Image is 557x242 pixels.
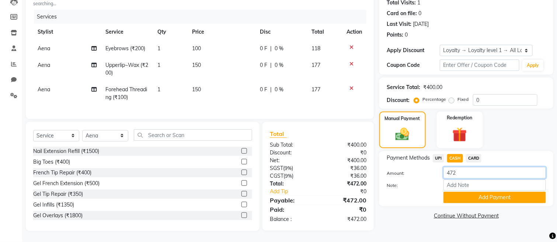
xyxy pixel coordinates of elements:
div: Service Total: [387,83,420,91]
div: Payable: [264,196,318,205]
div: ₹472.00 [318,196,372,205]
span: 0 % [275,45,283,52]
input: Amount [443,167,546,178]
span: Aena [38,62,50,68]
span: 150 [192,86,201,93]
div: ₹400.00 [423,83,442,91]
div: Apply Discount [387,47,440,54]
div: ₹400.00 [318,141,372,149]
input: Add Note [443,180,546,191]
button: Add Payment [443,192,546,203]
span: 177 [311,86,320,93]
button: Apply [522,60,543,71]
span: CARD [466,154,482,163]
th: Stylist [33,24,101,40]
div: Balance : [264,215,318,223]
span: 1 [157,62,160,68]
div: Total: [264,180,318,188]
div: Gel Tip Repair (₹350) [33,190,83,198]
span: CASH [447,154,463,163]
div: Nail Extension Refill (₹1500) [33,147,99,155]
span: Upperlip~Wax (₹200) [105,62,148,76]
span: CGST [270,173,283,179]
span: Total [270,130,287,138]
label: Fixed [457,96,469,103]
div: ₹472.00 [318,180,372,188]
div: ( ) [264,164,318,172]
div: ₹472.00 [318,215,372,223]
div: Sub Total: [264,141,318,149]
th: Action [342,24,366,40]
div: Paid: [264,205,318,214]
span: 177 [311,62,320,68]
span: | [270,61,272,69]
div: ( ) [264,172,318,180]
span: 100 [192,45,201,52]
input: Search or Scan [134,129,252,141]
div: French Tip Repair (₹400) [33,169,91,177]
span: 1 [157,45,160,52]
div: Big Toes (₹400) [33,158,70,166]
span: 9% [285,173,292,179]
div: Discount: [264,149,318,157]
img: _gift.svg [448,126,471,144]
th: Qty [153,24,188,40]
span: Forehead Threading (₹100) [105,86,147,100]
small: searching... [33,0,166,7]
th: Price [188,24,255,40]
div: [DATE] [413,20,429,28]
th: Disc [255,24,307,40]
span: 0 F [260,86,267,93]
div: 0 [418,10,421,17]
th: Service [101,24,153,40]
div: Discount: [387,96,410,104]
label: Redemption [447,115,473,121]
label: Manual Payment [385,115,420,122]
span: 0 F [260,45,267,52]
div: ₹0 [327,188,372,195]
label: Percentage [422,96,446,103]
span: 9% [285,165,292,171]
span: 0 F [260,61,267,69]
span: 0 % [275,61,283,69]
div: Points: [387,31,403,39]
span: 150 [192,62,201,68]
div: Gel Overlays (₹1800) [33,212,83,219]
span: 0 % [275,86,283,93]
span: Payment Methods [387,154,430,162]
div: Last Visit: [387,20,411,28]
input: Enter Offer / Coupon Code [440,59,519,71]
span: SGST [270,165,283,171]
a: Continue Without Payment [381,212,552,220]
div: Services [34,10,372,24]
div: ₹36.00 [318,164,372,172]
span: | [270,45,272,52]
a: Add Tip [264,188,327,195]
div: Card on file: [387,10,417,17]
div: ₹0 [318,205,372,214]
label: Note: [381,182,438,189]
span: 1 [157,86,160,93]
div: ₹400.00 [318,157,372,164]
span: 118 [311,45,320,52]
th: Total [307,24,342,40]
img: _cash.svg [391,126,414,142]
div: Coupon Code [387,61,440,69]
div: ₹36.00 [318,172,372,180]
span: UPI [433,154,444,163]
div: ₹0 [318,149,372,157]
span: | [270,86,272,93]
label: Amount: [381,170,438,177]
div: Net: [264,157,318,164]
div: Gel French Extension (₹500) [33,180,100,187]
span: Aena [38,45,50,52]
span: Aena [38,86,50,93]
div: 0 [405,31,408,39]
div: Gel Infills (₹1350) [33,201,74,209]
span: Eyebrows (₹200) [105,45,145,52]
